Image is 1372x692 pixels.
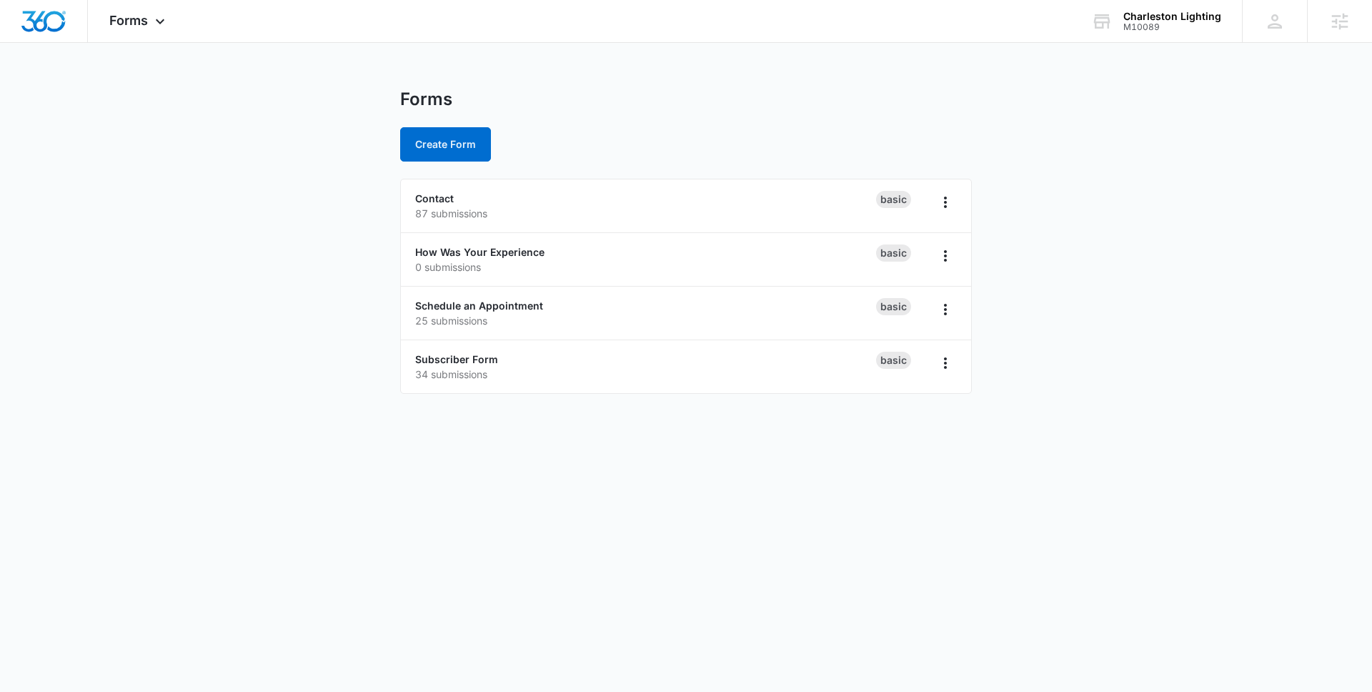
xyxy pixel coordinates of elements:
button: Overflow Menu [934,352,957,375]
a: How Was Your Experience [415,246,545,258]
a: Subscriber Form [415,353,498,365]
button: Overflow Menu [934,191,957,214]
div: account name [1123,11,1221,22]
div: Basic [876,352,911,369]
div: Basic [876,298,911,315]
p: 25 submissions [415,313,876,328]
div: Basic [876,191,911,208]
a: Schedule an Appointment [415,300,543,312]
h1: Forms [400,89,452,110]
p: 0 submissions [415,259,876,275]
button: Overflow Menu [934,244,957,267]
div: Basic [876,244,911,262]
p: 34 submissions [415,367,876,382]
p: 87 submissions [415,206,876,221]
button: Overflow Menu [934,298,957,321]
button: Create Form [400,127,491,162]
span: Forms [109,13,148,28]
div: account id [1123,22,1221,32]
a: Contact [415,192,454,204]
